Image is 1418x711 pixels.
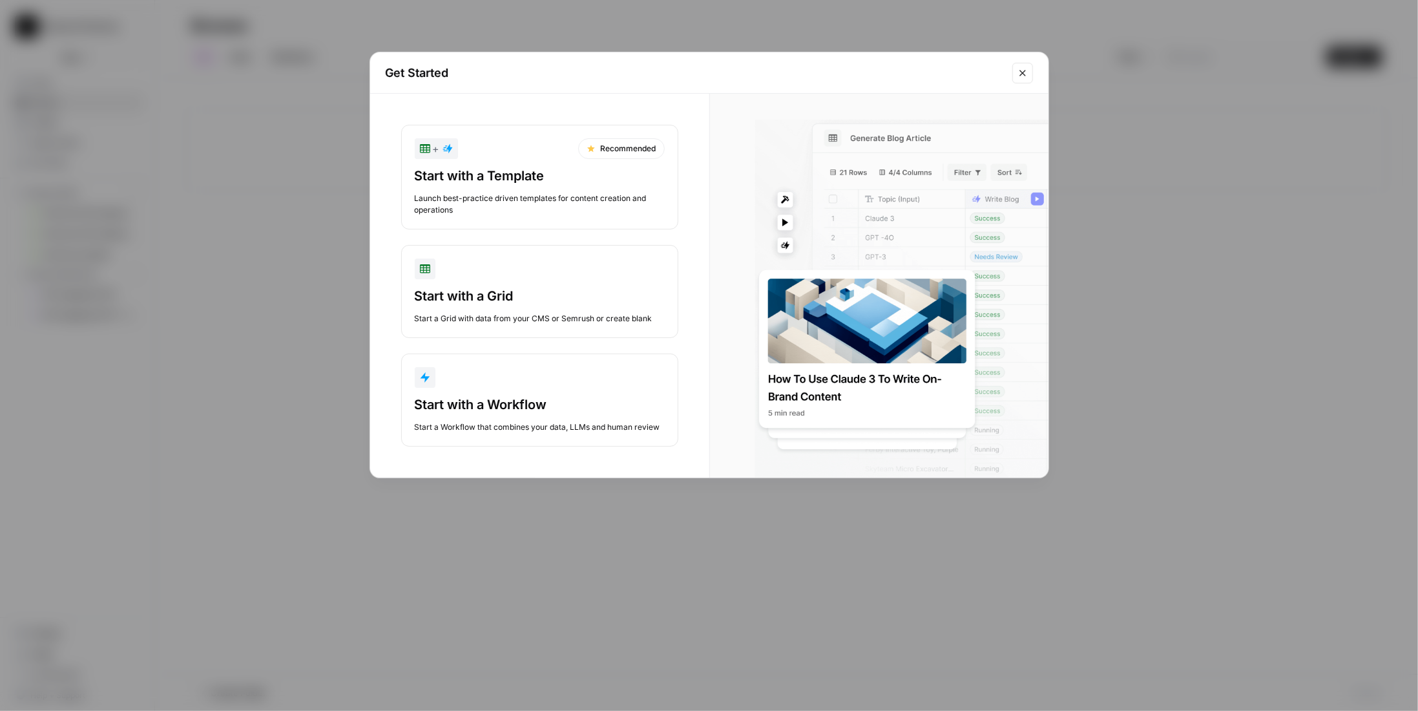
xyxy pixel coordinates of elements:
div: Launch best-practice driven templates for content creation and operations [415,193,665,216]
div: Start a Workflow that combines your data, LLMs and human review [415,421,665,433]
div: Start a Grid with data from your CMS or Semrush or create blank [415,313,665,324]
button: Start with a GridStart a Grid with data from your CMS or Semrush or create blank [401,245,678,338]
div: Start with a Grid [415,287,665,305]
button: Start with a WorkflowStart a Workflow that combines your data, LLMs and human review [401,354,678,447]
div: Start with a Workflow [415,396,665,414]
div: Recommended [578,138,665,159]
button: Close modal [1012,63,1033,83]
div: + [420,141,453,156]
button: +RecommendedStart with a TemplateLaunch best-practice driven templates for content creation and o... [401,125,678,229]
div: Start with a Template [415,167,665,185]
h2: Get Started [386,64,1005,82]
